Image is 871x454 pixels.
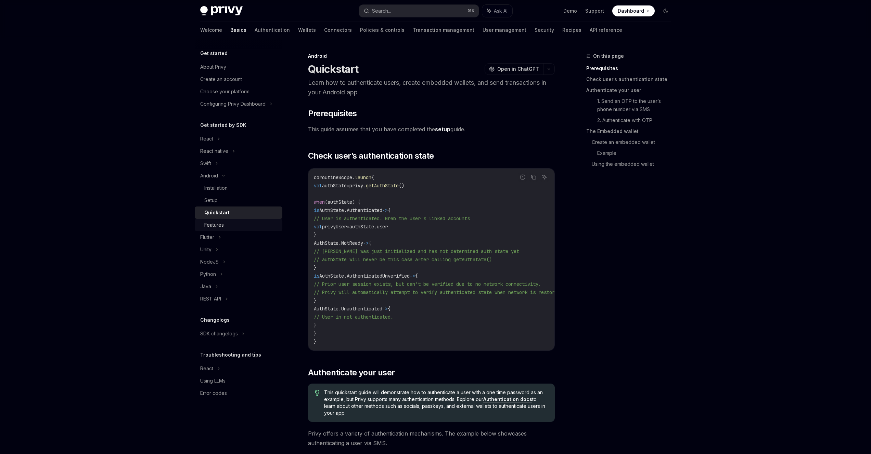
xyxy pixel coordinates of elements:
[315,390,320,396] svg: Tip
[347,183,349,189] span: =
[298,22,316,38] a: Wallets
[200,172,218,180] div: Android
[314,289,563,295] span: // Privy will automatically attempt to verify authenticated state when network is restored.
[204,209,230,217] div: Quickstart
[388,207,390,213] span: {
[314,338,317,345] span: }
[360,22,405,38] a: Policies & controls
[597,96,677,115] a: 1. Send an OTP to the user’s phone number via SMS
[322,183,347,189] span: authState
[314,265,317,271] span: }
[497,66,539,72] span: Open in ChatGPT
[314,207,319,213] span: is
[200,121,246,129] h5: Get started by SDK
[200,295,221,303] div: REST API
[585,8,604,14] a: Support
[200,282,211,291] div: Java
[204,196,218,204] div: Setup
[195,182,282,194] a: Installation
[586,74,677,85] a: Check user’s authentication state
[314,306,382,312] span: AuthState.Unauthenticated
[369,240,371,246] span: {
[314,281,541,287] span: // Prior user session exists, but can't be verified due to no network connectivity.
[308,108,357,119] span: Prerequisites
[308,367,395,378] span: Authenticate your user
[399,183,404,189] span: ()
[195,73,282,85] a: Create an account
[413,22,474,38] a: Transaction management
[612,5,655,16] a: Dashboard
[314,199,325,205] span: when
[467,8,475,14] span: ⌘ K
[592,137,677,148] a: Create an embedded wallet
[597,115,677,126] a: 2. Authenticate with OTP
[200,6,243,16] img: dark logo
[366,183,399,189] span: getAuthState
[195,206,282,219] a: Quickstart
[483,396,532,402] a: Authentication docs
[200,245,212,254] div: Unity
[485,63,543,75] button: Open in ChatGPT
[529,173,538,182] button: Copy the contents from the code block
[314,248,519,254] span: // [PERSON_NAME] was just initialized and has not determined auth state yet
[308,53,555,59] div: Android
[314,256,492,263] span: // authState will never be this case after calling getAuthState()
[200,75,242,83] div: Create an account
[314,322,317,328] span: }
[324,389,548,416] span: This quickstart guide will demonstrate how to authenticate a user with a one time password as an ...
[195,85,282,98] a: Choose your platform
[314,314,393,320] span: // User in not authenticated.
[204,184,228,192] div: Installation
[314,330,317,336] span: }
[200,100,266,108] div: Configuring Privy Dashboard
[349,224,388,230] span: authState.user
[255,22,290,38] a: Authentication
[314,215,470,222] span: // User is authenticated. Grab the user's linked accounts
[314,183,322,189] span: val
[322,224,347,230] span: privyUser
[535,22,554,38] a: Security
[363,240,369,246] span: ->
[319,273,410,279] span: AuthState.AuthenticatedUnverified
[382,306,388,312] span: ->
[518,173,527,182] button: Report incorrect code
[562,22,581,38] a: Recipes
[200,389,227,397] div: Error codes
[593,52,624,60] span: On this page
[200,351,261,359] h5: Troubleshooting and tips
[200,270,216,278] div: Python
[200,233,214,241] div: Flutter
[200,147,228,155] div: React native
[660,5,671,16] button: Toggle dark mode
[494,8,508,14] span: Ask AI
[200,330,238,338] div: SDK changelogs
[195,375,282,387] a: Using LLMs
[200,159,211,168] div: Swift
[372,7,391,15] div: Search...
[586,63,677,74] a: Prerequisites
[314,224,322,230] span: val
[314,297,317,304] span: }
[586,126,677,137] a: The Embedded wallet
[195,61,282,73] a: About Privy
[590,22,622,38] a: API reference
[314,174,355,181] span: coroutineScope.
[308,78,555,97] p: Learn how to authenticate users, create embedded wallets, and send transactions in your Android app
[482,5,512,17] button: Ask AI
[308,429,555,448] span: Privy offers a variety of authentication mechanisms. The example below showcases authenticating a...
[355,174,371,181] span: launch
[382,207,388,213] span: ->
[324,22,352,38] a: Connectors
[200,258,219,266] div: NodeJS
[314,240,363,246] span: AuthState.NotReady
[388,306,390,312] span: {
[325,199,360,205] span: (authState) {
[195,387,282,399] a: Error codes
[204,221,224,229] div: Features
[200,22,222,38] a: Welcome
[349,183,366,189] span: privy.
[200,316,230,324] h5: Changelogs
[314,232,317,238] span: }
[308,124,555,134] span: This guide assumes that you have completed the guide.
[563,8,577,14] a: Demo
